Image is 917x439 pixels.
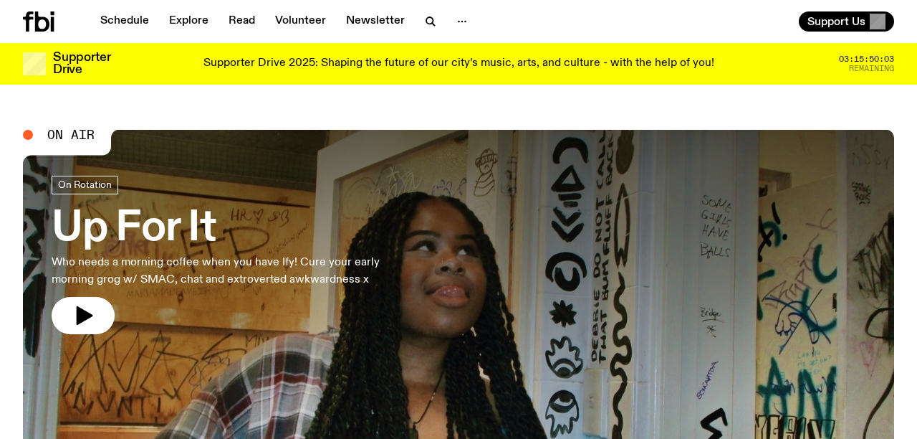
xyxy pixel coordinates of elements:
h3: Up For It [52,209,418,249]
span: On Rotation [58,179,112,190]
h3: Supporter Drive [53,52,110,76]
p: Who needs a morning coffee when you have Ify! Cure your early morning grog w/ SMAC, chat and extr... [52,254,418,288]
button: Support Us [799,11,894,32]
a: Explore [160,11,217,32]
span: On Air [47,128,95,141]
a: Volunteer [267,11,335,32]
span: Support Us [807,15,865,28]
a: Schedule [92,11,158,32]
span: Remaining [849,65,894,72]
p: Supporter Drive 2025: Shaping the future of our city’s music, arts, and culture - with the help o... [203,57,714,70]
a: Newsletter [337,11,413,32]
a: On Rotation [52,176,118,194]
span: 03:15:50:03 [839,55,894,63]
a: Up For ItWho needs a morning coffee when you have Ify! Cure your early morning grog w/ SMAC, chat... [52,176,418,335]
a: Read [220,11,264,32]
